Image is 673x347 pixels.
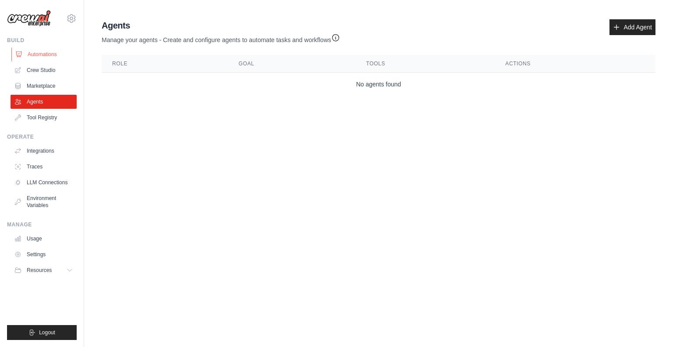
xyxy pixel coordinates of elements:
a: LLM Connections [11,175,77,190]
a: Traces [11,160,77,174]
h2: Agents [102,19,340,32]
th: Actions [495,55,655,73]
div: Manage [7,221,77,228]
span: Resources [27,267,52,274]
a: Marketplace [11,79,77,93]
td: No agents found [102,73,655,96]
button: Resources [11,263,77,277]
a: Agents [11,95,77,109]
a: Automations [11,47,78,61]
div: Build [7,37,77,44]
a: Integrations [11,144,77,158]
p: Manage your agents - Create and configure agents to automate tasks and workflows [102,32,340,44]
a: Tool Registry [11,111,77,125]
a: Usage [11,232,77,246]
a: Settings [11,247,77,261]
a: Add Agent [609,19,655,35]
th: Tools [356,55,495,73]
a: Crew Studio [11,63,77,77]
th: Goal [228,55,356,73]
img: Logo [7,10,51,27]
button: Logout [7,325,77,340]
a: Environment Variables [11,191,77,212]
th: Role [102,55,228,73]
div: Operate [7,133,77,140]
span: Logout [39,329,55,336]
